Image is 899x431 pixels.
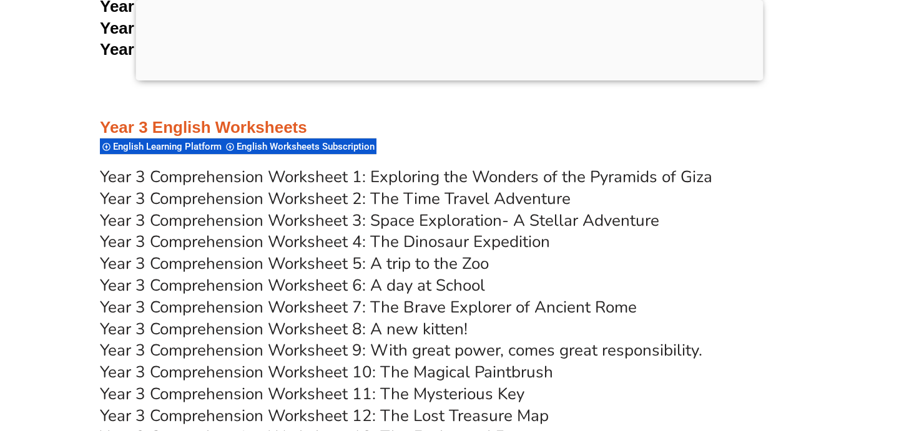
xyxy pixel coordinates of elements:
iframe: Chat Widget [685,290,899,431]
a: Year 3 Comprehension Worksheet 10: The Magical Paintbrush [100,361,553,383]
a: Year 3 Comprehension Worksheet 1: Exploring the Wonders of the Pyramids of Giza [100,166,712,188]
span: Year 2 Worksheet 20: [100,40,263,59]
h3: Year 3 English Worksheets [100,117,799,138]
a: Year 3 Comprehension Worksheet 5: A trip to the Zoo [100,253,489,274]
a: Year 3 Comprehension Worksheet 4: The Dinosaur Expedition [100,231,550,253]
a: Year 3 Comprehension Worksheet 8: A new kitten! [100,318,468,340]
span: English Learning Platform [113,141,225,152]
span: English Worksheets Subscription [237,141,378,152]
a: Year 3 Comprehension Worksheet 12: The Lost Treasure Map [100,405,549,427]
span: Year 2 Worksheet 19: [100,19,263,37]
a: Year 3 Comprehension Worksheet 9: With great power, comes great responsibility. [100,339,702,361]
a: Year 3 Comprehension Worksheet 6: A day at School [100,274,485,296]
div: English Learning Platform [100,138,224,155]
div: English Worksheets Subscription [224,138,376,155]
a: Year 2 Worksheet 19:Descriptive Writing: My Favorite Animal [100,19,568,37]
a: Year 2 Worksheet 20:Correcting Sentences [100,40,431,59]
a: Year 3 Comprehension Worksheet 3: Space Exploration- A Stellar Adventure [100,210,659,231]
a: Year 3 Comprehension Worksheet 2: The Time Travel Adventure [100,188,571,210]
a: Year 3 Comprehension Worksheet 7: The Brave Explorer of Ancient Rome [100,296,637,318]
a: Year 3 Comprehension Worksheet 11: The Mysterious Key [100,383,524,405]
